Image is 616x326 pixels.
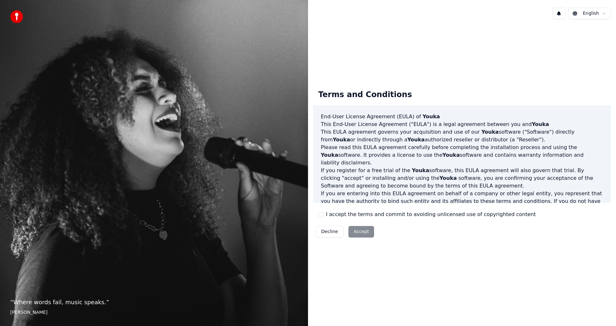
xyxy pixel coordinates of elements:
[321,152,338,158] span: Youka
[440,175,457,181] span: Youka
[412,167,429,173] span: Youka
[321,190,603,221] p: If you are entering into this EULA agreement on behalf of a company or other legal entity, you re...
[10,298,298,307] p: “ Where words fail, music speaks. ”
[321,167,603,190] p: If you register for a free trial of the software, this EULA agreement will also govern that trial...
[532,121,549,127] span: Youka
[321,128,603,144] p: This EULA agreement governs your acquisition and use of our software ("Software") directly from o...
[407,137,425,143] span: Youka
[326,211,536,218] label: I accept the terms and commit to avoiding unlicensed use of copyrighted content
[10,309,298,316] footer: [PERSON_NAME]
[313,85,417,105] div: Terms and Conditions
[333,137,350,143] span: Youka
[321,113,603,121] h3: End-User License Agreement (EULA) of
[321,144,603,167] p: Please read this EULA agreement carefully before completing the installation process and using th...
[423,113,440,120] span: Youka
[316,226,343,238] button: Decline
[321,121,603,128] p: This End-User License Agreement ("EULA") is a legal agreement between you and
[442,152,460,158] span: Youka
[10,10,23,23] img: youka
[481,129,499,135] span: Youka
